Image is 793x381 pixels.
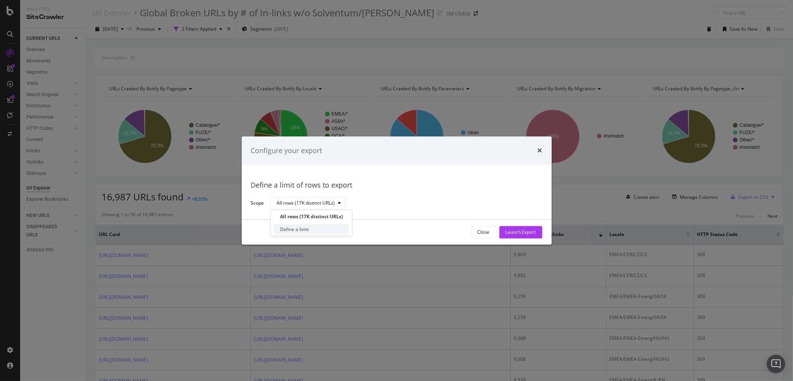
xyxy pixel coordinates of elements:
[270,197,345,210] button: All rows (17K distinct URLs)
[767,355,785,373] div: Open Intercom Messenger
[251,200,264,208] label: Scope
[538,146,542,156] div: times
[251,146,322,156] div: Configure your export
[251,181,542,191] div: Define a limit of rows to export
[478,229,490,236] div: Close
[506,229,536,236] div: Launch Export
[277,201,335,206] div: All rows (17K distinct URLs)
[471,226,496,238] button: Close
[499,226,542,238] button: Launch Export
[242,136,552,245] div: modal
[280,213,343,220] div: All rows (17K distinct URLs)
[280,226,309,233] div: Define a limit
